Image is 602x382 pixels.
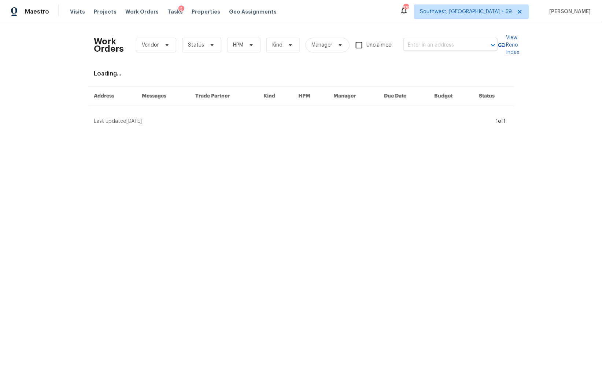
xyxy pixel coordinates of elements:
[94,118,494,125] div: Last updated
[188,41,204,49] span: Status
[136,87,190,106] th: Messages
[125,8,159,15] span: Work Orders
[127,119,142,124] span: [DATE]
[404,40,477,51] input: Enter in an address
[189,87,258,106] th: Trade Partner
[192,8,220,15] span: Properties
[273,41,283,49] span: Kind
[429,87,473,106] th: Budget
[94,70,508,77] div: Loading...
[94,38,124,52] h2: Work Orders
[229,8,277,15] span: Geo Assignments
[378,87,429,106] th: Due Date
[88,87,136,106] th: Address
[293,87,328,106] th: HPM
[473,87,514,106] th: Status
[328,87,378,106] th: Manager
[367,41,392,49] span: Unclaimed
[167,9,183,14] span: Tasks
[488,40,498,50] button: Open
[258,87,293,106] th: Kind
[70,8,85,15] span: Visits
[233,41,244,49] span: HPM
[498,34,520,56] a: View Reno Index
[312,41,333,49] span: Manager
[142,41,159,49] span: Vendor
[403,4,409,12] div: 787
[94,8,117,15] span: Projects
[420,8,512,15] span: Southwest, [GEOGRAPHIC_DATA] + 59
[496,118,506,125] div: 1 of 1
[547,8,591,15] span: [PERSON_NAME]
[178,5,184,13] div: 2
[25,8,49,15] span: Maestro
